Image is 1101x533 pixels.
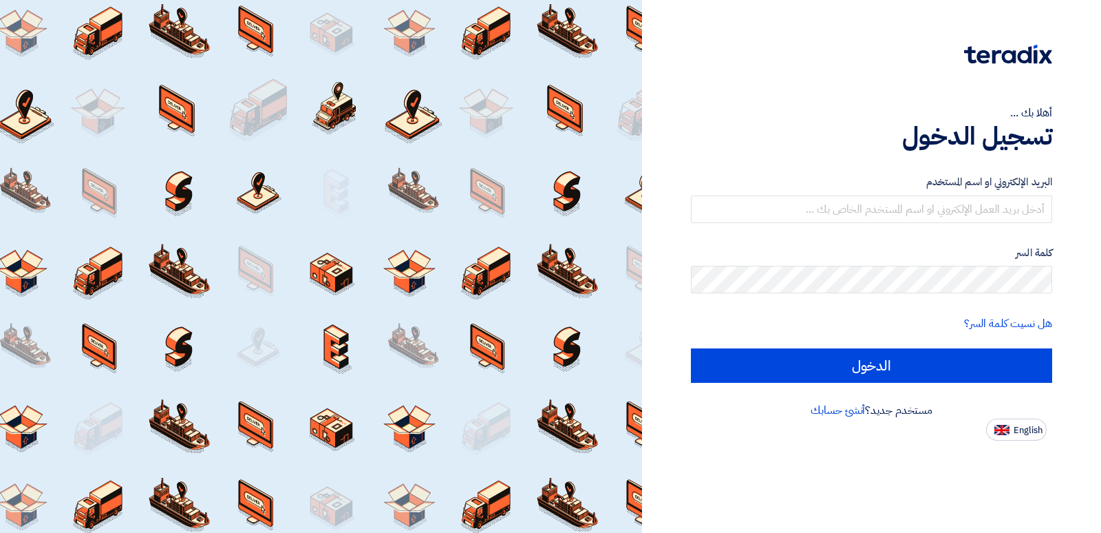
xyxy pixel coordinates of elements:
button: English [986,419,1047,441]
input: أدخل بريد العمل الإلكتروني او اسم المستخدم الخاص بك ... [691,196,1052,223]
div: مستخدم جديد؟ [691,402,1052,419]
a: أنشئ حسابك [811,402,865,419]
label: البريد الإلكتروني او اسم المستخدم [691,174,1052,190]
div: أهلا بك ... [691,105,1052,121]
img: en-US.png [994,425,1009,435]
span: English [1014,426,1043,435]
h1: تسجيل الدخول [691,121,1052,151]
input: الدخول [691,348,1052,383]
a: هل نسيت كلمة السر؟ [964,315,1052,332]
label: كلمة السر [691,245,1052,261]
img: Teradix logo [964,45,1052,64]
